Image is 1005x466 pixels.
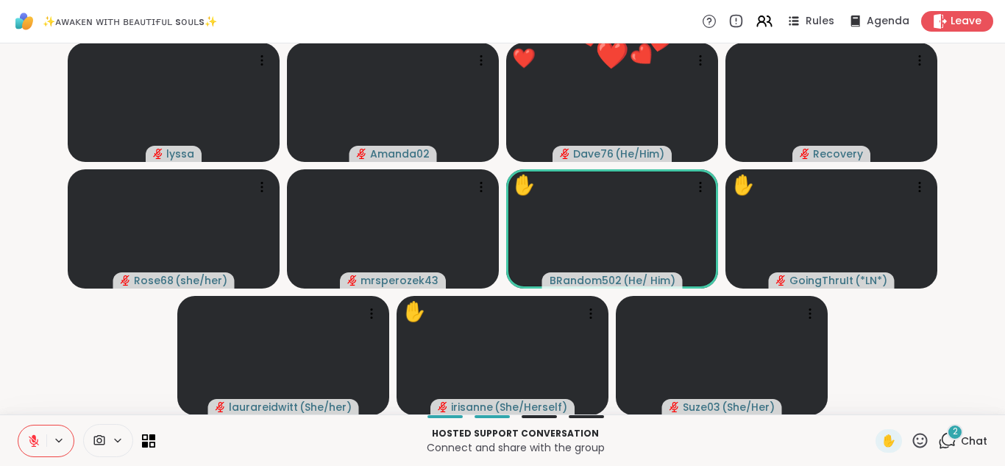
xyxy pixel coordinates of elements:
div: ❤️ [512,44,536,73]
span: ✨ᴀᴡᴀᴋᴇɴ ᴡɪᴛʜ ʙᴇᴀᴜᴛɪғᴜʟ sᴏᴜʟs✨ [43,14,217,29]
span: ( He/Him ) [615,146,664,161]
span: audio-muted [216,402,226,412]
img: ShareWell Logomark [12,9,37,34]
span: audio-muted [776,275,786,286]
span: Leave [951,14,981,29]
span: mrsperozek43 [361,273,438,288]
span: ( she/her ) [175,273,227,288]
span: audio-muted [347,275,358,286]
span: ( She/her ) [299,400,352,414]
span: Recovery [813,146,863,161]
span: lyssa [166,146,194,161]
span: audio-muted [560,149,570,159]
span: Suze03 [683,400,720,414]
span: audio-muted [670,402,680,412]
div: ✋ [402,297,426,326]
span: audio-muted [357,149,367,159]
div: ✋ [512,171,536,200]
span: audio-muted [153,149,163,159]
span: audio-muted [438,402,448,412]
span: GoingThruIt [789,273,853,288]
span: 2 [953,426,958,438]
span: Chat [961,434,987,448]
span: ( He/ Him ) [623,273,675,288]
span: ( She/Her ) [722,400,775,414]
span: Rose68 [134,273,174,288]
p: Connect and share with the group [164,440,867,455]
div: ✋ [731,171,755,200]
span: audio-muted [121,275,131,286]
span: ✋ [881,432,896,450]
span: laurareidwitt [229,400,298,414]
span: audio-muted [800,149,810,159]
span: Dave76 [573,146,614,161]
span: Agenda [867,14,909,29]
span: Amanda02 [370,146,430,161]
span: ( She/Herself ) [494,400,567,414]
span: BRandom502 [550,273,622,288]
span: Rules [806,14,834,29]
span: irisanne [451,400,493,414]
p: Hosted support conversation [164,427,867,440]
